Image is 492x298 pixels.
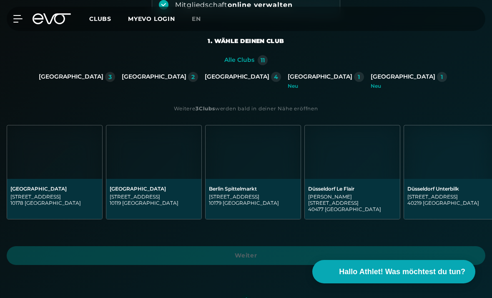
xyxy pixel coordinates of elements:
strong: Clubs [199,105,215,112]
div: [STREET_ADDRESS] 10119 [GEOGRAPHIC_DATA] [110,194,198,206]
div: [GEOGRAPHIC_DATA] [39,73,103,81]
div: [GEOGRAPHIC_DATA] [110,186,198,192]
div: 3 [108,74,112,80]
div: [STREET_ADDRESS] 10178 [GEOGRAPHIC_DATA] [10,194,99,206]
a: en [192,14,211,24]
div: Berlin Spittelmarkt [209,186,297,192]
div: 11 [261,57,265,63]
a: MYEVO LOGIN [128,15,175,23]
div: Düsseldorf Le Flair [308,186,397,192]
span: Weiter [17,251,475,260]
div: [GEOGRAPHIC_DATA] [10,186,99,192]
div: 2 [191,74,195,80]
div: 1. Wähle deinen Club [208,37,284,45]
div: [PERSON_NAME][STREET_ADDRESS] 40477 [GEOGRAPHIC_DATA] [308,194,397,212]
div: [GEOGRAPHIC_DATA] [371,73,435,81]
div: 1 [441,74,443,80]
div: Neu [371,84,447,89]
span: Clubs [89,15,111,23]
span: en [192,15,201,23]
span: Hallo Athlet! Was möchtest du tun? [339,266,465,278]
strong: 3 [196,105,199,112]
button: Hallo Athlet! Was möchtest du tun? [312,260,475,283]
div: 4 [274,74,278,80]
div: [STREET_ADDRESS] 10179 [GEOGRAPHIC_DATA] [209,194,297,206]
div: [GEOGRAPHIC_DATA] [122,73,186,81]
div: Alle Clubs [224,56,254,64]
div: Neu [288,84,364,89]
a: Weiter [7,246,485,265]
div: [GEOGRAPHIC_DATA] [288,73,352,81]
div: [GEOGRAPHIC_DATA] [205,73,269,81]
a: Clubs [89,15,128,23]
div: 1 [358,74,360,80]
